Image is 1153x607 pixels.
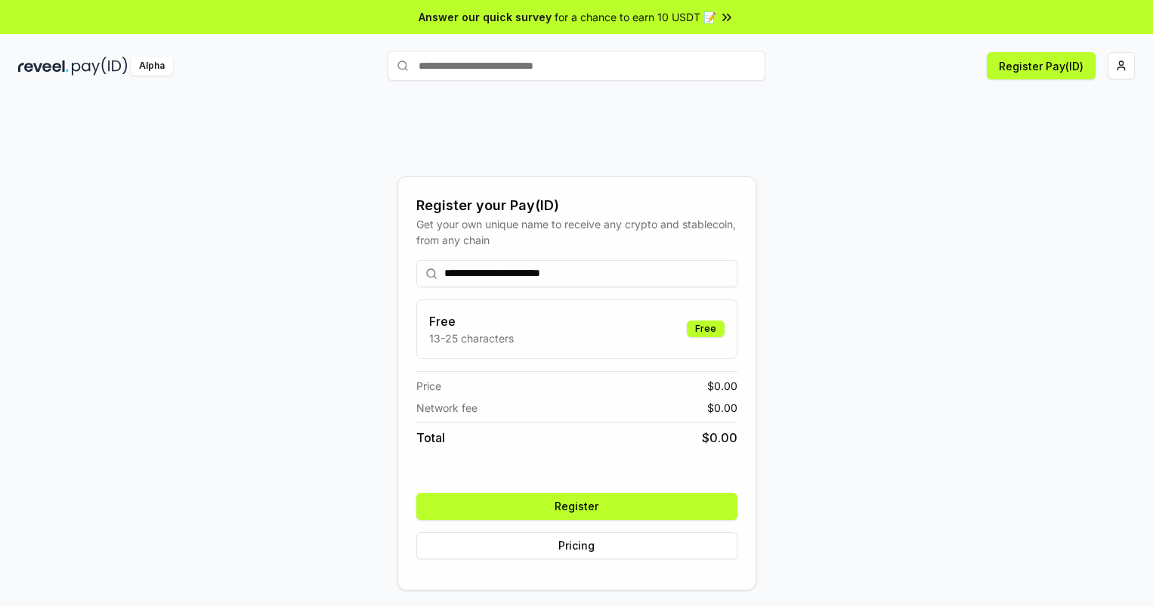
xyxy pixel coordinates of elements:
[131,57,173,76] div: Alpha
[429,312,514,330] h3: Free
[416,493,737,520] button: Register
[416,378,441,394] span: Price
[419,9,552,25] span: Answer our quick survey
[555,9,716,25] span: for a chance to earn 10 USDT 📝
[18,57,69,76] img: reveel_dark
[416,429,445,447] span: Total
[416,532,737,559] button: Pricing
[707,378,737,394] span: $ 0.00
[416,216,737,248] div: Get your own unique name to receive any crypto and stablecoin, from any chain
[416,400,478,416] span: Network fee
[702,429,737,447] span: $ 0.00
[72,57,128,76] img: pay_id
[707,400,737,416] span: $ 0.00
[429,330,514,346] p: 13-25 characters
[416,195,737,216] div: Register your Pay(ID)
[987,52,1096,79] button: Register Pay(ID)
[687,321,725,337] div: Free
